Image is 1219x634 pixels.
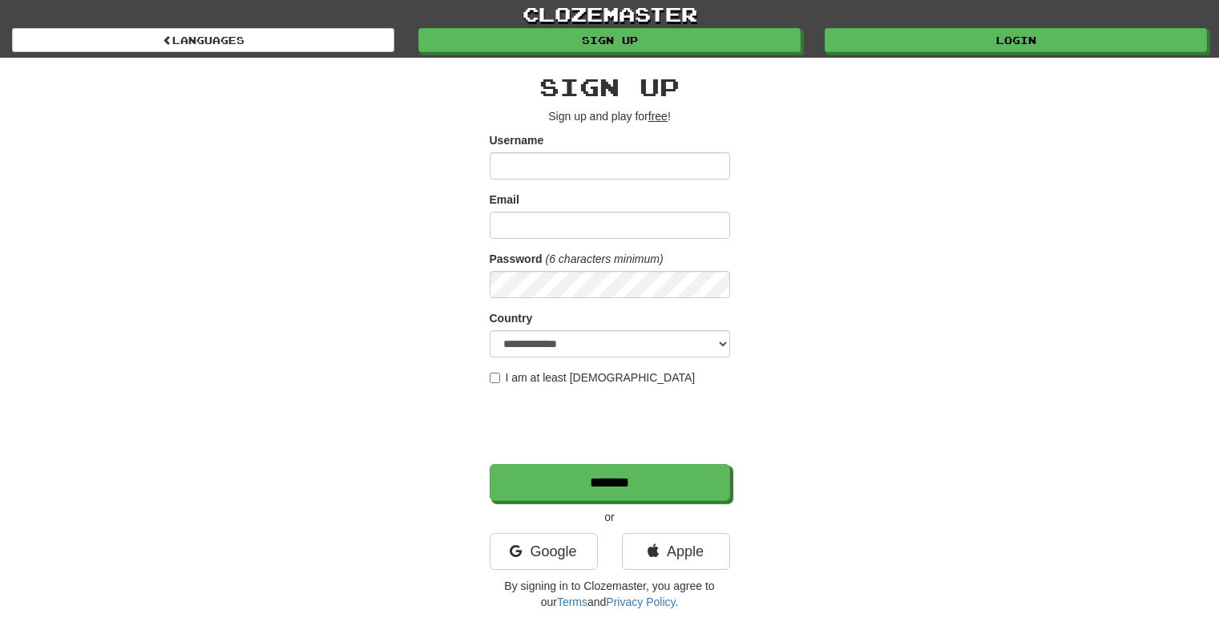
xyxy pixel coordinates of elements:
p: Sign up and play for ! [490,108,730,124]
iframe: reCAPTCHA [490,394,733,456]
em: (6 characters minimum) [546,252,664,265]
p: or [490,509,730,525]
a: Google [490,533,598,570]
a: Terms [557,596,587,608]
a: Privacy Policy [606,596,675,608]
h2: Sign up [490,74,730,100]
label: Country [490,310,533,326]
label: Email [490,192,519,208]
a: Sign up [418,28,801,52]
label: I am at least [DEMOGRAPHIC_DATA] [490,369,696,386]
input: I am at least [DEMOGRAPHIC_DATA] [490,373,500,383]
u: free [648,110,668,123]
a: Login [825,28,1207,52]
p: By signing in to Clozemaster, you agree to our and . [490,578,730,610]
label: Password [490,251,543,267]
a: Apple [622,533,730,570]
a: Languages [12,28,394,52]
label: Username [490,132,544,148]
